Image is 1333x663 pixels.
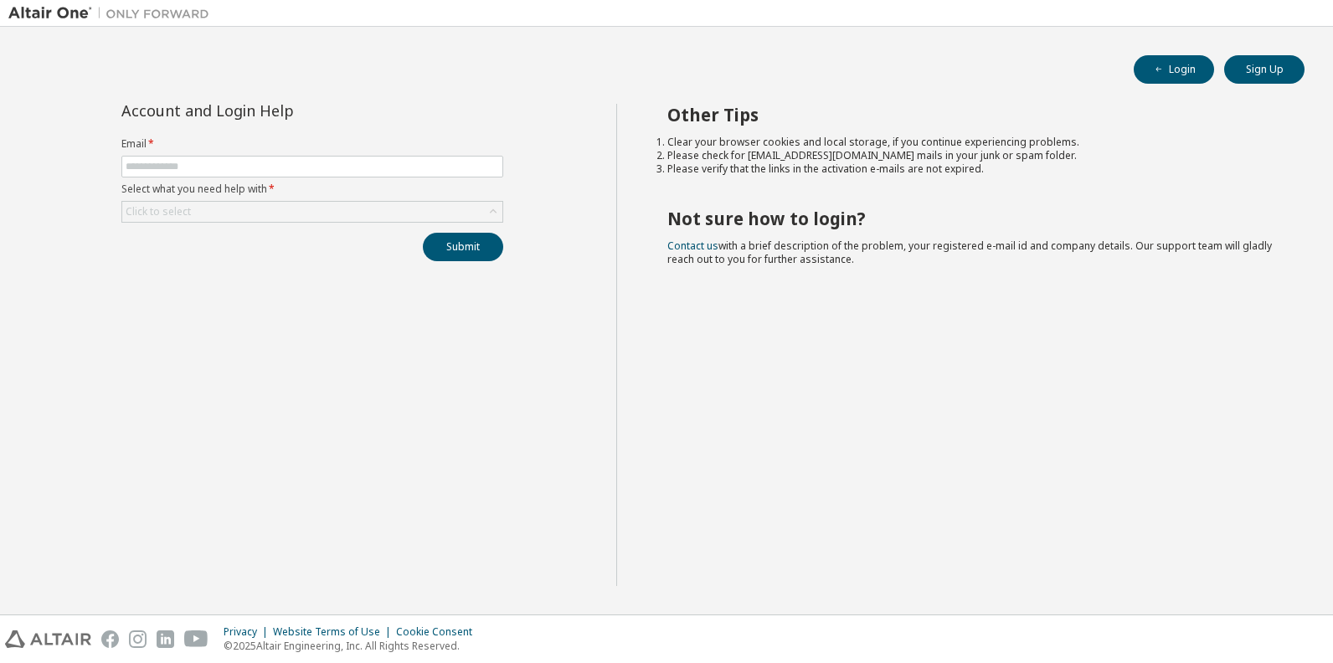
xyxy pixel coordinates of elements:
div: Cookie Consent [396,625,482,639]
li: Clear your browser cookies and local storage, if you continue experiencing problems. [667,136,1275,149]
label: Select what you need help with [121,182,503,196]
img: linkedin.svg [157,630,174,648]
span: with a brief description of the problem, your registered e-mail id and company details. Our suppo... [667,239,1272,266]
button: Login [1134,55,1214,84]
button: Sign Up [1224,55,1305,84]
h2: Other Tips [667,104,1275,126]
div: Website Terms of Use [273,625,396,639]
img: facebook.svg [101,630,119,648]
div: Privacy [224,625,273,639]
div: Click to select [122,202,502,222]
img: instagram.svg [129,630,147,648]
img: youtube.svg [184,630,208,648]
img: altair_logo.svg [5,630,91,648]
div: Account and Login Help [121,104,427,117]
img: npw-badge-icon-locked.svg [474,161,487,174]
li: Please verify that the links in the activation e-mails are not expired. [667,162,1275,176]
label: Email [121,137,503,151]
img: Altair One [8,5,218,22]
p: © 2025 Altair Engineering, Inc. All Rights Reserved. [224,639,482,653]
button: Submit [423,233,503,261]
div: Click to select [126,205,191,218]
h2: Not sure how to login? [667,208,1275,229]
a: Contact us [667,239,718,253]
li: Please check for [EMAIL_ADDRESS][DOMAIN_NAME] mails in your junk or spam folder. [667,149,1275,162]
